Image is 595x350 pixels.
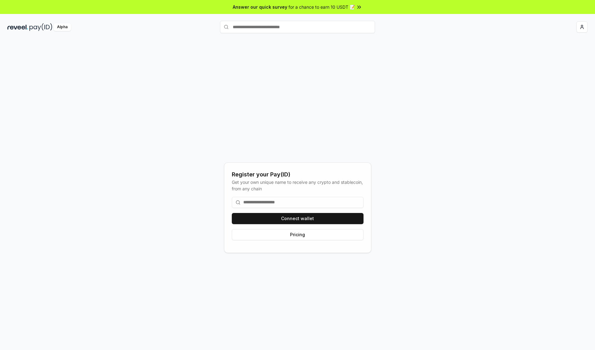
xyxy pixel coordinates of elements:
div: Alpha [54,23,71,31]
span: Answer our quick survey [233,4,287,10]
div: Register your Pay(ID) [232,170,364,179]
button: Connect wallet [232,213,364,224]
span: for a chance to earn 10 USDT 📝 [289,4,355,10]
button: Pricing [232,229,364,240]
img: pay_id [29,23,52,31]
img: reveel_dark [7,23,28,31]
div: Get your own unique name to receive any crypto and stablecoin, from any chain [232,179,364,192]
